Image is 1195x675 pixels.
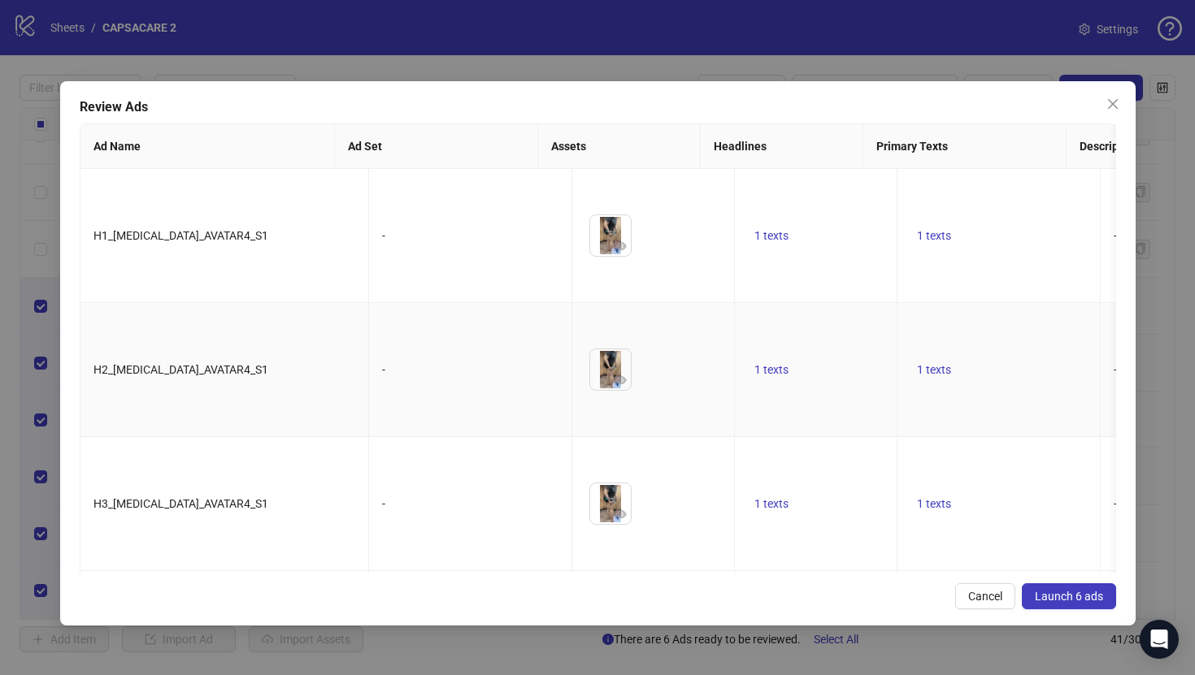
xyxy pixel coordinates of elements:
span: eye [615,240,627,252]
span: eye [615,508,627,520]
th: Assets [537,124,700,169]
span: close [1106,97,1119,110]
div: Review Ads [80,97,1116,117]
button: Preview [611,370,631,390]
span: - [1114,229,1117,242]
img: Asset 1 [590,483,631,524]
div: - [382,361,558,379]
button: Launch 6 ads [1022,583,1116,609]
span: - [1114,497,1117,510]
button: 1 texts [748,360,795,379]
span: 1 texts [917,229,951,242]
th: Primary Texts [863,124,1066,169]
img: Asset 1 [590,349,631,390]
span: H1_[MEDICAL_DATA]_AVATAR4_S1 [93,229,268,242]
span: - [1114,363,1117,376]
button: Cancel [955,583,1015,609]
button: 1 texts [910,226,958,245]
span: 1 texts [754,229,789,242]
span: H3_[MEDICAL_DATA]_AVATAR4_S1 [93,497,268,510]
span: Launch 6 ads [1035,590,1103,603]
button: 1 texts [910,360,958,379]
th: Ad Name [80,124,335,169]
div: Open Intercom Messenger [1140,620,1179,659]
span: H2_[MEDICAL_DATA]_AVATAR4_S1 [93,363,268,376]
span: 1 texts [754,363,789,376]
button: 1 texts [748,226,795,245]
button: 1 texts [910,494,958,513]
span: Cancel [968,590,1002,603]
span: eye [615,374,627,386]
span: 1 texts [917,363,951,376]
button: Preview [611,236,631,256]
th: Headlines [700,124,863,169]
button: 1 texts [748,494,795,513]
div: - [382,227,558,244]
div: - [382,495,558,513]
span: 1 texts [917,497,951,510]
span: 1 texts [754,497,789,510]
th: Ad Set [334,124,537,169]
button: Close [1100,91,1126,117]
img: Asset 1 [590,215,631,256]
button: Preview [611,504,631,524]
